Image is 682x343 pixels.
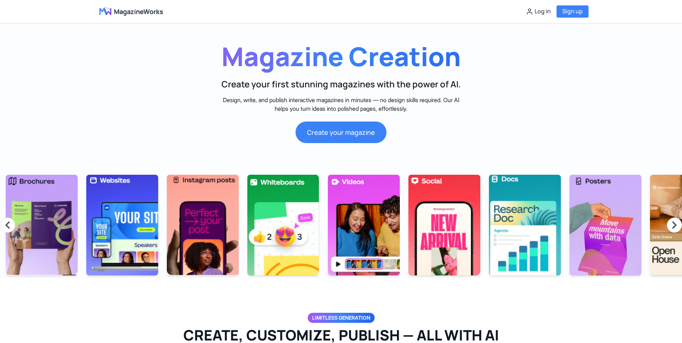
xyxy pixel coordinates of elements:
[296,122,386,143] button: Create your magazine
[247,175,319,275] img: Template 4
[167,175,239,275] img: Template 3
[328,175,400,275] img: Template 5
[94,6,117,17] img: Logo
[114,6,163,17] span: MagazineWorks
[569,175,641,275] img: Template 8
[408,175,480,275] img: Template 6
[526,7,551,16] button: Log in
[163,40,519,73] h1: Magazine Creation
[220,96,462,113] p: Design, write, and publish interactive magazines in minutes — no design skills required. Our AI h...
[308,313,375,323] span: LIMITLESS GENERATION
[6,175,78,275] img: Template 1
[94,6,163,17] a: MagazineWorks
[163,78,519,90] h2: Create your first stunning magazines with the power of AI.
[489,175,561,275] img: Template 7
[123,329,560,342] h2: Create, Customize, Publish — All with AI
[86,175,158,275] img: Template 2
[557,5,589,18] button: Sign up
